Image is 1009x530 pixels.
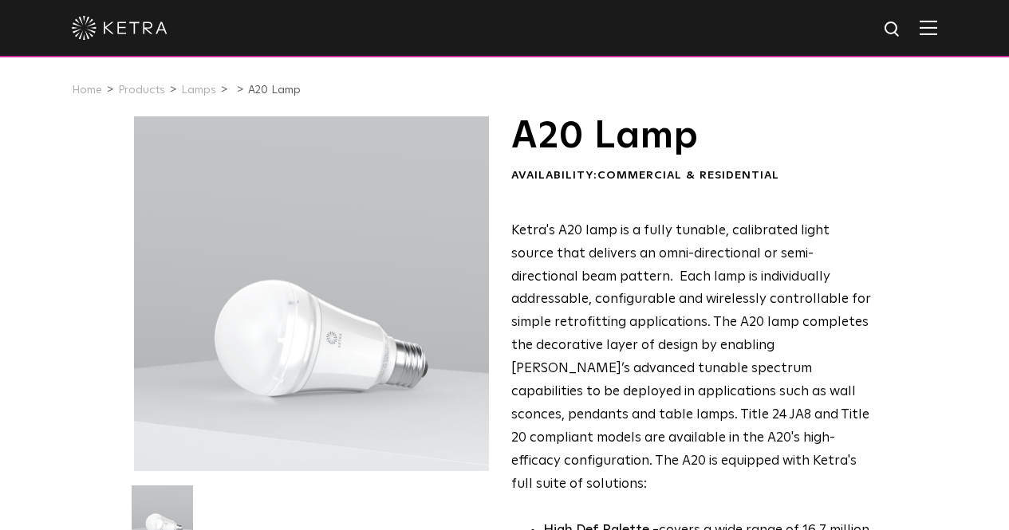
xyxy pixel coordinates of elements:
img: ketra-logo-2019-white [72,16,168,40]
a: A20 Lamp [248,84,301,96]
h1: A20 Lamp [511,116,874,156]
a: Products [118,84,165,96]
a: Lamps [181,84,216,96]
span: Commercial & Residential [597,170,779,181]
a: Home [72,84,102,96]
div: Availability: [511,168,874,184]
img: Hamburger%20Nav.svg [920,20,937,35]
span: Ketra's A20 lamp is a fully tunable, calibrated light source that delivers an omni-directional or... [511,224,871,491]
img: search icon [883,20,903,40]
